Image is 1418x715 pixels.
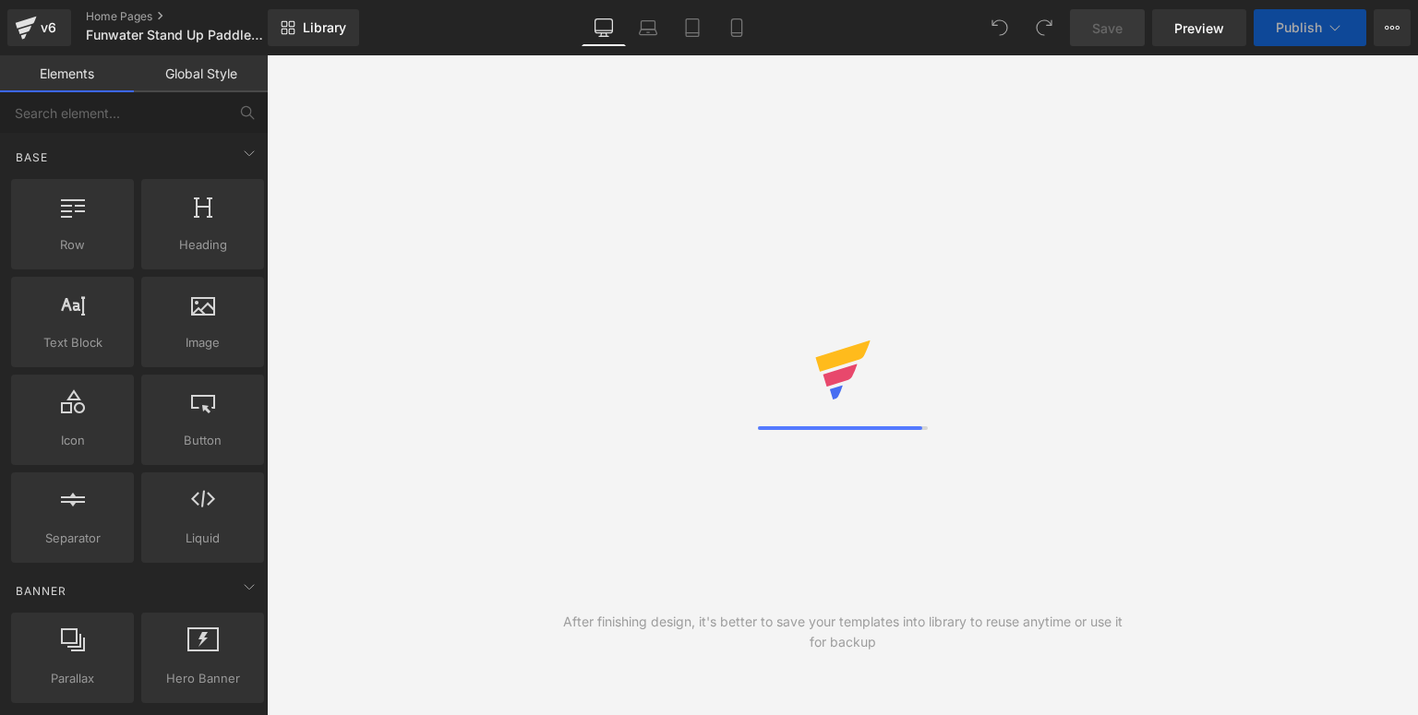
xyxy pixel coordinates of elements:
span: Image [147,333,258,352]
span: Hero Banner [147,669,258,688]
span: Banner [14,582,68,600]
a: Desktop [582,9,626,46]
span: Heading [147,235,258,255]
div: After finishing design, it's better to save your templates into library to reuse anytime or use i... [555,612,1131,652]
button: More [1374,9,1411,46]
a: New Library [268,9,359,46]
a: Mobile [715,9,759,46]
a: Tablet [670,9,715,46]
button: Publish [1254,9,1366,46]
a: Laptop [626,9,670,46]
span: Publish [1276,20,1322,35]
button: Undo [981,9,1018,46]
a: Global Style [134,55,268,92]
span: Button [147,431,258,450]
span: Liquid [147,529,258,548]
span: Base [14,149,50,166]
button: Redo [1026,9,1063,46]
a: v6 [7,9,71,46]
span: Library [303,19,346,36]
span: Funwater Stand Up Paddle Board [86,28,263,42]
span: Parallax [17,669,128,688]
span: Row [17,235,128,255]
a: Preview [1152,9,1246,46]
span: Separator [17,529,128,548]
span: Text Block [17,333,128,352]
div: v6 [37,16,60,40]
span: Preview [1174,18,1224,38]
a: Home Pages [86,9,298,24]
span: Icon [17,431,128,450]
span: Save [1092,18,1123,38]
